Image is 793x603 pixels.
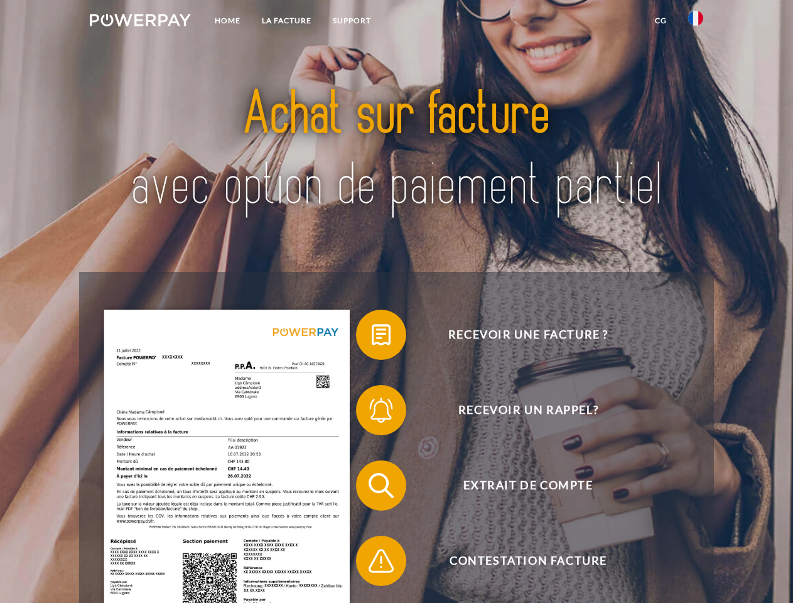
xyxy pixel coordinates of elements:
[365,319,397,350] img: qb_bill.svg
[356,385,682,435] button: Recevoir un rappel?
[356,310,682,360] button: Recevoir une facture ?
[688,11,703,26] img: fr
[251,9,322,32] a: LA FACTURE
[120,60,673,241] img: title-powerpay_fr.svg
[374,460,682,511] span: Extrait de compte
[204,9,251,32] a: Home
[365,545,397,577] img: qb_warning.svg
[374,385,682,435] span: Recevoir un rappel?
[356,536,682,586] button: Contestation Facture
[374,536,682,586] span: Contestation Facture
[356,460,682,511] button: Extrait de compte
[90,14,191,26] img: logo-powerpay-white.svg
[374,310,682,360] span: Recevoir une facture ?
[322,9,382,32] a: Support
[365,470,397,501] img: qb_search.svg
[644,9,677,32] a: CG
[365,394,397,426] img: qb_bell.svg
